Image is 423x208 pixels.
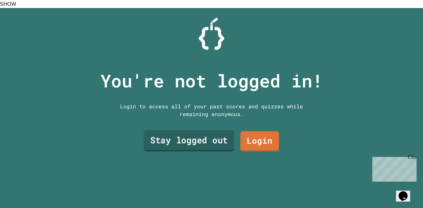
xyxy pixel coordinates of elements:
a: Login [240,131,279,151]
div: Chat with us now!Close [3,3,44,41]
div: Login to access all of your past scores and quizzes while remaining anonymous. [115,103,308,118]
iframe: chat widget [370,154,417,182]
p: You're not logged in! [100,68,323,94]
a: Stay logged out [144,130,234,151]
iframe: chat widget [396,182,417,202]
img: Logo.svg [199,18,224,50]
